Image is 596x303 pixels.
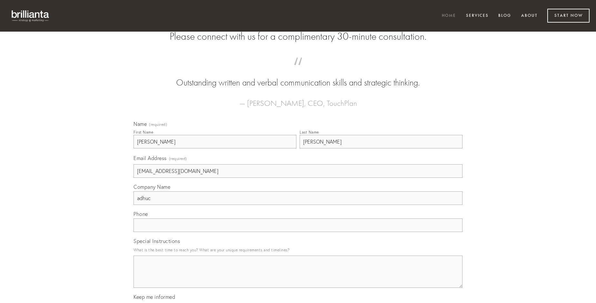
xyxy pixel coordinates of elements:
[134,238,180,244] span: Special Instructions
[6,6,55,25] img: brillianta - research, strategy, marketing
[438,11,460,21] a: Home
[134,155,167,161] span: Email Address
[144,64,452,89] blockquote: Outstanding written and verbal communication skills and strategic thinking.
[134,184,170,190] span: Company Name
[169,154,187,163] span: (required)
[547,9,590,23] a: Start Now
[149,123,167,126] span: (required)
[300,130,319,135] div: Last Name
[144,89,452,110] figcaption: — [PERSON_NAME], CEO, TouchPlan
[144,64,452,76] span: “
[134,246,462,254] p: What is the best time to reach you? What are your unique requirements and timelines?
[134,211,148,217] span: Phone
[134,130,153,135] div: First Name
[134,294,175,300] span: Keep me informed
[494,11,515,21] a: Blog
[517,11,542,21] a: About
[462,11,493,21] a: Services
[134,30,462,43] h2: Please connect with us for a complimentary 30-minute consultation.
[134,121,147,127] span: Name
